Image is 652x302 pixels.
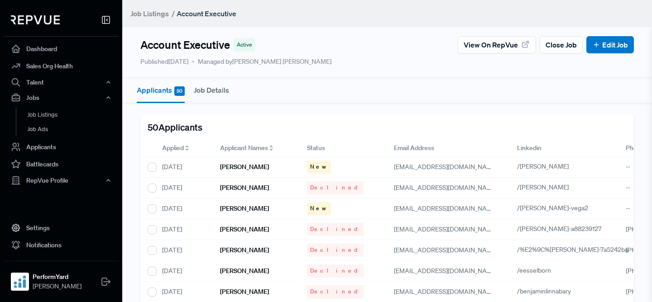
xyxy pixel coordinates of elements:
span: /%E2%9C%[PERSON_NAME]-7a5242ba [517,245,628,254]
h6: [PERSON_NAME] [220,288,269,296]
h6: [PERSON_NAME] [220,184,269,192]
span: [EMAIL_ADDRESS][DOMAIN_NAME] [394,246,498,254]
span: Applicant Names [220,143,268,153]
div: [DATE] [155,219,213,240]
a: /eesselborn [517,266,561,274]
h4: Account Executive [140,38,230,52]
span: Email Address [394,143,434,153]
a: /[PERSON_NAME]-vega2 [517,204,599,212]
span: [EMAIL_ADDRESS][DOMAIN_NAME] [394,267,498,275]
img: RepVue [11,15,60,24]
span: /[PERSON_NAME] [517,162,569,170]
span: /[PERSON_NAME]-vega2 [517,204,588,212]
a: /%E2%9C%[PERSON_NAME]-7a5242ba [517,245,638,254]
a: /[PERSON_NAME] [517,183,579,191]
span: View on RepVue [464,39,518,50]
span: Applied [162,143,184,153]
div: Toggle SortBy [213,140,300,157]
span: [EMAIL_ADDRESS][DOMAIN_NAME] [394,184,498,192]
h6: [PERSON_NAME] [220,246,269,254]
span: Status [307,143,325,153]
div: [DATE] [155,178,213,198]
div: Toggle SortBy [155,140,213,157]
strong: Account Executive [177,9,236,18]
div: [DATE] [155,198,213,219]
span: / [172,9,175,18]
span: Declined [310,288,361,296]
span: [EMAIL_ADDRESS][DOMAIN_NAME] [394,225,498,233]
h6: [PERSON_NAME] [220,267,269,275]
div: [DATE] [155,261,213,282]
span: /[PERSON_NAME]-a88239127 [517,225,601,233]
button: Job Details [194,78,229,102]
button: RepVue Profile [4,173,119,188]
span: Active [237,41,252,49]
span: Declined [310,267,361,275]
a: Battlecards [4,156,119,173]
p: Published [DATE] [140,57,188,66]
div: [DATE] [155,157,213,178]
span: [EMAIL_ADDRESS][DOMAIN_NAME] [394,163,498,171]
button: Applicants [137,78,185,103]
span: New [310,204,328,212]
button: Edit Job [586,36,634,53]
h6: [PERSON_NAME] [220,226,269,233]
button: Jobs [4,90,119,105]
a: PerformYardPerformYard[PERSON_NAME] [4,261,119,295]
span: New [310,163,328,171]
a: Dashboard [4,40,119,57]
span: 50 [174,86,185,96]
span: /benjaminlinnabary [517,287,571,295]
span: Declined [310,225,361,233]
a: Settings [4,219,119,236]
a: Edit Job [592,39,628,50]
span: [EMAIL_ADDRESS][DOMAIN_NAME] [394,288,498,296]
span: [PERSON_NAME] [33,282,81,291]
a: /[PERSON_NAME] [517,162,579,170]
a: Notifications [4,236,119,254]
span: /eesselborn [517,266,551,274]
button: Talent [4,75,119,90]
a: Applicants [4,138,119,156]
span: [EMAIL_ADDRESS][DOMAIN_NAME] [394,204,498,212]
button: Close Job [540,36,583,53]
a: /benjaminlinnabary [517,287,581,295]
button: View on RepVue [458,36,536,53]
span: Declined [310,184,361,192]
a: Sales Org Health [4,57,119,75]
span: Managed by [PERSON_NAME] [PERSON_NAME] [192,57,331,66]
span: Linkedin [517,143,542,153]
div: [DATE] [155,240,213,261]
a: /[PERSON_NAME]-a88239127 [517,225,612,233]
a: Job Ads [16,122,131,137]
span: Declined [310,246,361,254]
h6: [PERSON_NAME] [220,205,269,212]
h6: [PERSON_NAME] [220,163,269,171]
span: /[PERSON_NAME] [517,183,569,191]
img: PerformYard [13,274,27,289]
span: Close Job [546,39,577,50]
h5: 50 Applicants [148,122,202,132]
a: Job Listings [16,108,131,122]
a: Job Listings [130,8,169,19]
strong: PerformYard [33,272,81,282]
